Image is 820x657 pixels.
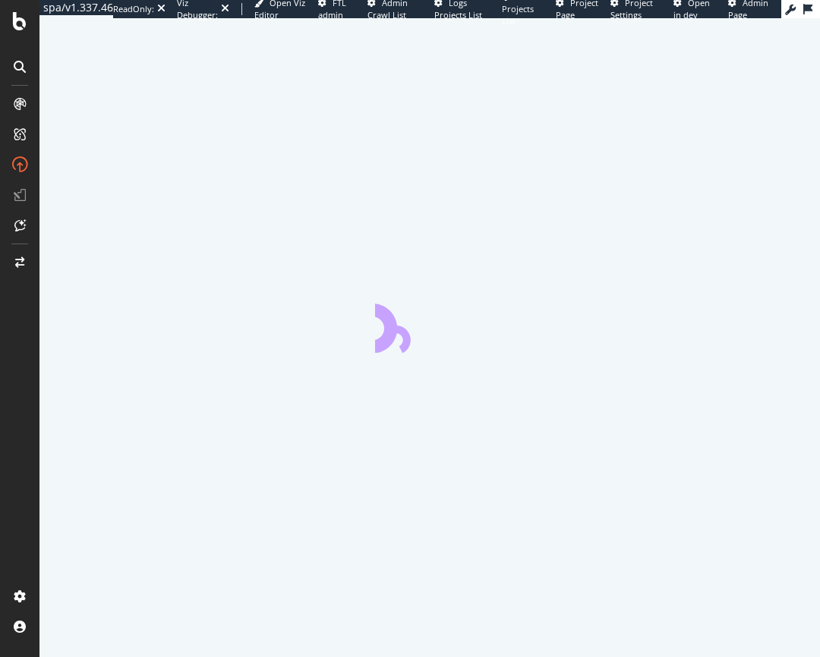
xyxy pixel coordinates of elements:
div: ReadOnly: [113,3,154,15]
span: Projects List [502,3,534,27]
div: animation [375,298,484,353]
